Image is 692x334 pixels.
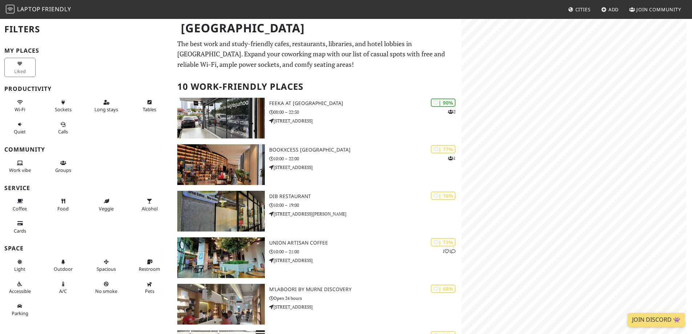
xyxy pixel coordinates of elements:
div: | 72% [431,238,456,246]
a: Join Community [626,3,684,16]
button: Alcohol [134,195,165,214]
p: 1 [448,155,456,162]
h3: FEEKA at [GEOGRAPHIC_DATA] [269,100,461,106]
h3: M'Laboori by Murni Discovery [269,286,461,293]
h3: Service [4,185,169,192]
span: Restroom [139,266,160,272]
button: Light [4,256,36,275]
img: DIB RESTAURANT [177,191,265,232]
button: Calls [48,118,79,138]
span: Food [57,205,69,212]
div: | 76% [431,192,456,200]
span: Smoke free [95,288,117,294]
span: Cities [575,6,591,13]
span: Air conditioned [59,288,67,294]
p: [STREET_ADDRESS] [269,164,461,171]
span: Credit cards [14,228,26,234]
img: Union Artisan Coffee [177,237,265,278]
button: No smoke [91,278,122,297]
h3: BookXcess [GEOGRAPHIC_DATA] [269,147,461,153]
h1: [GEOGRAPHIC_DATA] [175,18,460,38]
div: | 68% [431,285,456,293]
a: Join Discord 👾 [628,313,685,327]
p: [STREET_ADDRESS] [269,303,461,310]
img: LaptopFriendly [6,5,15,13]
p: 10:00 – 19:00 [269,202,461,209]
a: M'Laboori by Murni Discovery | 68% M'Laboori by Murni Discovery Open 24 hours [STREET_ADDRESS] [173,284,461,325]
span: Spacious [97,266,116,272]
button: Pets [134,278,165,297]
p: [STREET_ADDRESS] [269,117,461,124]
button: Long stays [91,96,122,116]
a: DIB RESTAURANT | 76% DIB RESTAURANT 10:00 – 19:00 [STREET_ADDRESS][PERSON_NAME] [173,191,461,232]
button: Spacious [91,256,122,275]
button: Groups [48,157,79,176]
span: Outdoor area [54,266,73,272]
button: Sockets [48,96,79,116]
p: 2 [448,108,456,115]
button: Cards [4,217,36,237]
span: Join Community [636,6,681,13]
button: Tables [134,96,165,116]
h2: 10 Work-Friendly Places [177,76,457,98]
a: FEEKA at Happy Mansion | 90% 2 FEEKA at [GEOGRAPHIC_DATA] 08:00 – 22:30 [STREET_ADDRESS] [173,98,461,138]
button: Work vibe [4,157,36,176]
p: [STREET_ADDRESS][PERSON_NAME] [269,210,461,217]
h3: Productivity [4,85,169,92]
span: Pet friendly [145,288,154,294]
h3: My Places [4,47,169,54]
button: Outdoor [48,256,79,275]
img: M'Laboori by Murni Discovery [177,284,265,325]
h3: Union Artisan Coffee [269,240,461,246]
h2: Filters [4,18,169,40]
span: Natural light [14,266,25,272]
button: Restroom [134,256,165,275]
span: Accessible [9,288,31,294]
span: Laptop [17,5,41,13]
div: | 90% [431,98,456,107]
h3: Space [4,245,169,252]
p: 08:00 – 22:30 [269,109,461,116]
span: Power sockets [55,106,72,113]
span: Parking [12,310,28,317]
span: Add [608,6,619,13]
button: Food [48,195,79,214]
a: BookXcess Tropicana Gardens Mall | 77% 1 BookXcess [GEOGRAPHIC_DATA] 10:00 – 22:00 [STREET_ADDRESS] [173,144,461,185]
button: Parking [4,300,36,319]
button: Coffee [4,195,36,214]
p: 1 1 [442,248,456,255]
h3: DIB RESTAURANT [269,193,461,200]
span: Friendly [42,5,71,13]
a: LaptopFriendly LaptopFriendly [6,3,71,16]
span: Work-friendly tables [143,106,156,113]
div: | 77% [431,145,456,153]
button: Veggie [91,195,122,214]
p: Open 24 hours [269,295,461,302]
h3: Community [4,146,169,153]
button: Accessible [4,278,36,297]
p: 10:00 – 22:00 [269,155,461,162]
img: BookXcess Tropicana Gardens Mall [177,144,265,185]
span: Quiet [14,128,26,135]
button: Wi-Fi [4,96,36,116]
span: Veggie [99,205,114,212]
a: Union Artisan Coffee | 72% 11 Union Artisan Coffee 10:00 – 21:00 [STREET_ADDRESS] [173,237,461,278]
span: Coffee [13,205,27,212]
span: Video/audio calls [58,128,68,135]
span: Stable Wi-Fi [15,106,25,113]
img: FEEKA at Happy Mansion [177,98,265,138]
p: The best work and study-friendly cafes, restaurants, libraries, and hotel lobbies in [GEOGRAPHIC_... [177,39,457,70]
a: Add [598,3,622,16]
button: Quiet [4,118,36,138]
span: Alcohol [142,205,158,212]
button: A/C [48,278,79,297]
p: 10:00 – 21:00 [269,248,461,255]
span: People working [9,167,31,173]
a: Cities [565,3,594,16]
p: [STREET_ADDRESS] [269,257,461,264]
span: Long stays [94,106,118,113]
span: Group tables [55,167,71,173]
